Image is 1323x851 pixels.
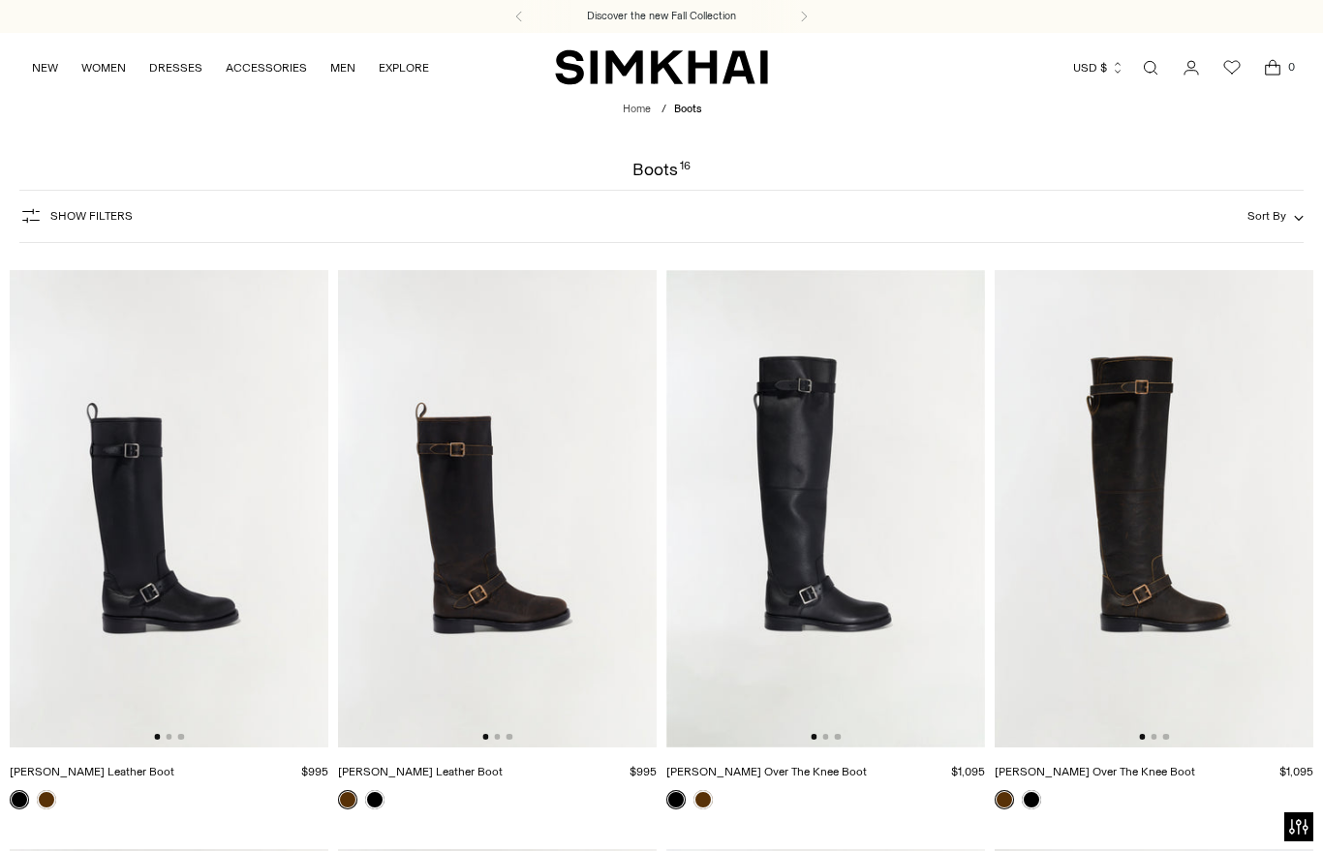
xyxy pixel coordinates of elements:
div: 16 [680,161,691,178]
button: Go to slide 1 [154,734,160,740]
a: ACCESSORIES [226,46,307,89]
a: Go to the account page [1172,48,1211,87]
button: Go to slide 1 [482,734,488,740]
button: USD $ [1073,46,1124,89]
img: Noah Leather Over The Knee Boot [995,270,1313,748]
a: Open search modal [1131,48,1170,87]
span: Boots [674,103,701,115]
button: Go to slide 3 [835,734,841,740]
button: Go to slide 3 [178,734,184,740]
span: Sort By [1247,209,1286,223]
a: Discover the new Fall Collection [587,9,736,24]
button: Go to slide 2 [494,734,500,740]
button: Go to slide 2 [166,734,171,740]
div: / [661,102,666,118]
span: Show Filters [50,209,133,223]
button: Show Filters [19,200,133,231]
button: Go to slide 1 [1139,734,1145,740]
span: 0 [1282,58,1300,76]
button: Go to slide 2 [1151,734,1156,740]
a: Wishlist [1213,48,1251,87]
a: NEW [32,46,58,89]
a: DRESSES [149,46,202,89]
button: Sort By [1247,205,1304,227]
img: Noah Moto Leather Boot [10,270,328,748]
a: MEN [330,46,355,89]
img: Noah Leather Over The Knee Boot [666,270,985,748]
img: Noah Moto Leather Boot [338,270,657,748]
a: [PERSON_NAME] Leather Boot [338,765,503,778]
button: Go to slide 1 [811,734,816,740]
button: Go to slide 3 [507,734,512,740]
a: Open cart modal [1253,48,1292,87]
h1: Boots [632,161,690,178]
a: SIMKHAI [555,48,768,86]
a: EXPLORE [379,46,429,89]
a: [PERSON_NAME] Over The Knee Boot [666,765,867,778]
button: Go to slide 3 [1163,734,1169,740]
button: Go to slide 2 [822,734,828,740]
a: WOMEN [81,46,126,89]
a: [PERSON_NAME] Over The Knee Boot [995,765,1195,778]
nav: breadcrumbs [623,102,701,118]
a: [PERSON_NAME] Leather Boot [10,765,174,778]
a: Home [623,103,651,115]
